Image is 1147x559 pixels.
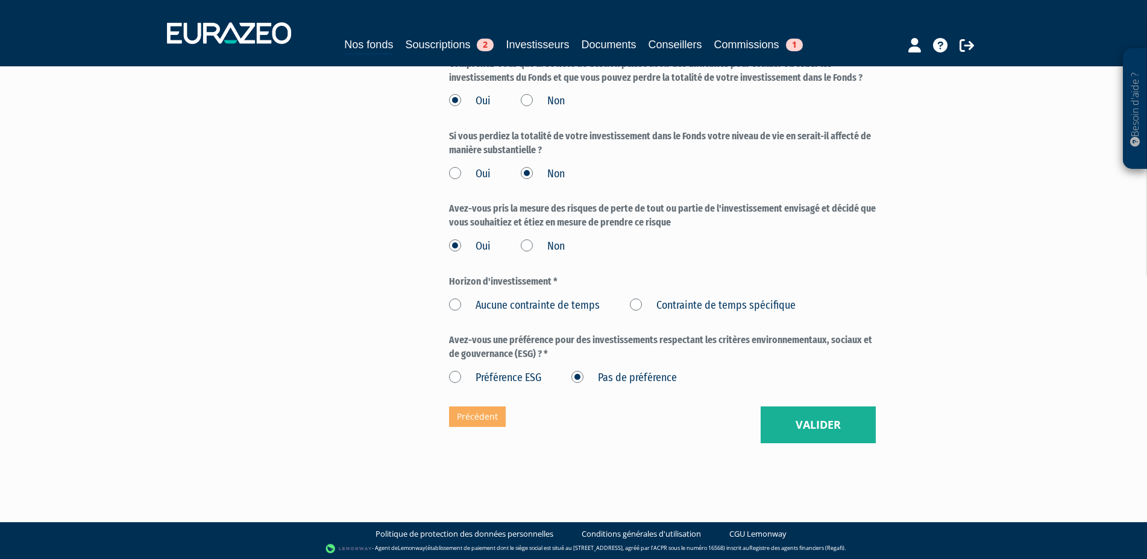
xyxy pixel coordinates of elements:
[449,298,600,314] label: Aucune contrainte de temps
[506,36,569,53] a: Investisseurs
[786,39,803,51] span: 1
[398,544,426,552] a: Lemonway
[449,166,491,182] label: Oui
[376,528,553,540] a: Politique de protection des données personnelles
[1128,55,1142,163] p: Besoin d'aide ?
[449,57,876,85] label: Comprenez-vous que la Société de Gestion puisse avoir des difficultés pour évaluer ou céder les i...
[521,166,565,182] label: Non
[449,406,506,427] a: Précédent
[449,93,491,109] label: Oui
[344,36,393,55] a: Nos fonds
[582,528,701,540] a: Conditions générales d'utilisation
[582,36,636,53] a: Documents
[761,406,876,444] button: Valider
[477,39,494,51] span: 2
[571,370,677,386] label: Pas de préférence
[521,93,565,109] label: Non
[630,298,796,314] label: Contrainte de temps spécifique
[449,275,876,289] label: Horizon d'investissement *
[167,22,291,44] img: 1732889491-logotype_eurazeo_blanc_rvb.png
[649,36,702,53] a: Conseillers
[325,543,372,555] img: logo-lemonway.png
[449,239,491,254] label: Oui
[714,36,803,53] a: Commissions1
[449,202,876,230] label: Avez-vous pris la mesure des risques de perte de tout ou partie de l'investissement envisagé et d...
[449,130,876,157] label: Si vous perdiez la totalité de votre investissement dans le Fonds votre niveau de vie en serait-i...
[449,370,541,386] label: Préférence ESG
[729,528,787,540] a: CGU Lemonway
[405,36,494,53] a: Souscriptions2
[749,544,844,552] a: Registre des agents financiers (Regafi)
[12,543,1135,555] div: - Agent de (établissement de paiement dont le siège social est situé au [STREET_ADDRESS], agréé p...
[521,239,565,254] label: Non
[449,333,876,361] label: Avez-vous une préférence pour des investissements respectant les critères environnementaux, socia...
